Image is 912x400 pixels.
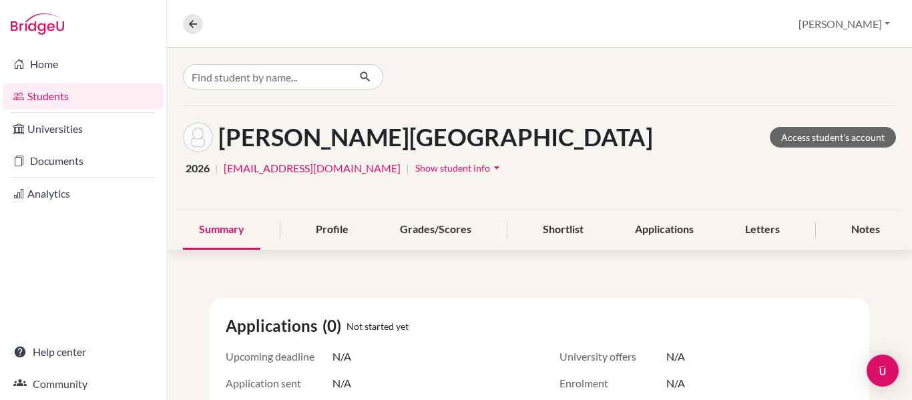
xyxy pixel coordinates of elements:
span: Enrolment [559,375,666,391]
button: Show student infoarrow_drop_down [415,158,504,178]
a: Help center [3,339,164,365]
div: Notes [835,210,896,250]
span: N/A [666,375,685,391]
h1: [PERSON_NAME][GEOGRAPHIC_DATA] [218,123,653,152]
div: Shortlist [527,210,600,250]
i: arrow_drop_down [490,161,503,174]
button: [PERSON_NAME] [792,11,896,37]
span: | [406,160,409,176]
a: Analytics [3,180,164,207]
span: | [215,160,218,176]
div: Grades/Scores [384,210,487,250]
span: Show student info [415,162,490,174]
div: Summary [183,210,260,250]
span: Applications [226,314,322,338]
input: Find student by name... [183,64,349,89]
div: Open Intercom Messenger [867,355,899,387]
a: [EMAIL_ADDRESS][DOMAIN_NAME] [224,160,401,176]
a: Students [3,83,164,110]
span: N/A [332,349,351,365]
a: Access student's account [770,127,896,148]
a: Home [3,51,164,77]
span: University offers [559,349,666,365]
span: Application sent [226,375,332,391]
div: Letters [729,210,796,250]
span: Not started yet [347,319,409,333]
a: Community [3,371,164,397]
span: (0) [322,314,347,338]
a: Documents [3,148,164,174]
span: N/A [332,375,351,391]
img: Bridge-U [11,13,64,35]
a: Universities [3,116,164,142]
div: Profile [300,210,365,250]
img: Diego Juarez's avatar [183,122,213,152]
div: Applications [619,210,710,250]
span: 2026 [186,160,210,176]
span: N/A [666,349,685,365]
span: Upcoming deadline [226,349,332,365]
